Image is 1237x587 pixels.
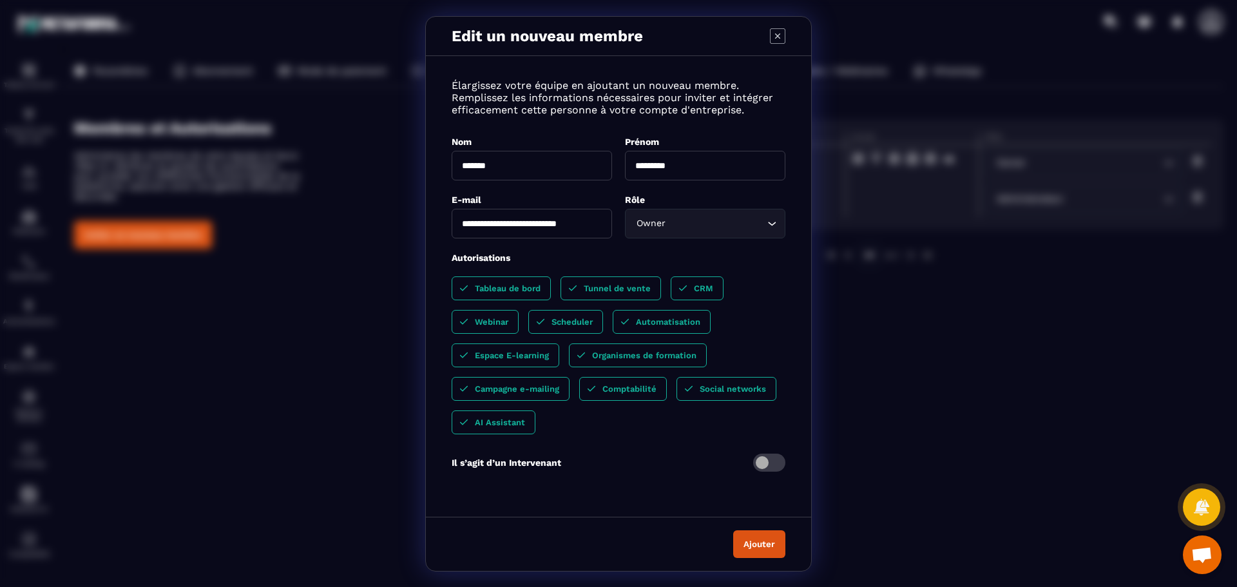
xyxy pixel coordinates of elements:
[700,384,766,394] p: Social networks
[625,209,785,238] div: Search for option
[602,384,657,394] p: Comptabilité
[475,384,559,394] p: Campagne e-mailing
[584,284,651,293] p: Tunnel de vente
[592,351,696,360] p: Organismes de formation
[475,418,525,427] p: AI Assistant
[625,137,659,147] label: Prénom
[452,457,561,468] p: Il s’agit d’un Intervenant
[694,284,713,293] p: CRM
[452,253,510,263] label: Autorisations
[551,317,593,327] p: Scheduler
[475,351,549,360] p: Espace E-learning
[633,217,668,231] span: Owner
[452,195,481,205] label: E-mail
[452,27,643,45] p: Edit un nouveau membre
[668,217,764,231] input: Search for option
[636,317,700,327] p: Automatisation
[1183,535,1222,574] div: Ouvrir le chat
[475,284,541,293] p: Tableau de bord
[625,195,645,205] label: Rôle
[452,79,785,116] p: Élargissez votre équipe en ajoutant un nouveau membre. Remplissez les informations nécessaires po...
[475,317,508,327] p: Webinar
[733,530,785,558] button: Ajouter
[452,137,472,147] label: Nom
